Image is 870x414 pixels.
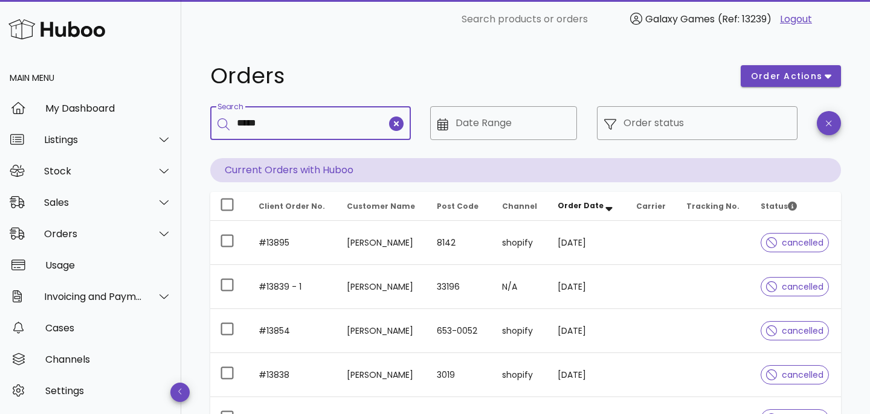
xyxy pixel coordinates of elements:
div: Cases [45,322,172,334]
td: #13854 [249,309,337,353]
div: Invoicing and Payments [44,291,143,302]
span: Status [761,201,797,211]
td: 33196 [427,265,492,309]
span: cancelled [766,282,823,291]
td: 8142 [427,221,492,265]
span: cancelled [766,238,823,247]
span: Post Code [437,201,478,211]
th: Customer Name [337,192,427,221]
button: order actions [741,65,841,87]
th: Order Date: Sorted descending. Activate to remove sorting. [548,192,627,221]
td: shopify [492,309,549,353]
p: Current Orders with Huboo [210,158,841,182]
td: #13839 - 1 [249,265,337,309]
td: 653-0052 [427,309,492,353]
span: Carrier [636,201,666,211]
td: shopify [492,353,549,397]
th: Client Order No. [249,192,337,221]
span: Galaxy Games [645,12,715,26]
td: [PERSON_NAME] [337,353,427,397]
td: N/A [492,265,549,309]
span: Order Date [558,200,604,211]
label: Search [217,103,243,112]
img: Huboo Logo [8,16,105,42]
div: Sales [44,197,143,208]
td: 3019 [427,353,492,397]
td: #13838 [249,353,337,397]
span: Channel [502,201,537,211]
td: [PERSON_NAME] [337,309,427,353]
div: My Dashboard [45,103,172,114]
span: order actions [750,70,823,83]
h1: Orders [210,65,726,87]
th: Channel [492,192,549,221]
button: clear icon [389,116,404,131]
span: Tracking No. [686,201,739,211]
td: [PERSON_NAME] [337,221,427,265]
span: (Ref: 13239) [718,12,772,26]
th: Status [751,192,841,221]
div: Usage [45,260,172,271]
th: Post Code [427,192,492,221]
div: Channels [45,354,172,365]
td: [DATE] [548,221,627,265]
td: [DATE] [548,353,627,397]
a: Logout [780,12,812,27]
th: Carrier [627,192,677,221]
td: [PERSON_NAME] [337,265,427,309]
div: Settings [45,385,172,396]
th: Tracking No. [677,192,751,221]
div: Stock [44,165,143,177]
td: #13895 [249,221,337,265]
div: Listings [44,134,143,145]
td: [DATE] [548,309,627,353]
td: [DATE] [548,265,627,309]
span: Customer Name [347,201,415,211]
div: Orders [44,228,143,240]
span: cancelled [766,326,823,335]
span: cancelled [766,371,823,379]
span: Client Order No. [259,201,325,211]
td: shopify [492,221,549,265]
